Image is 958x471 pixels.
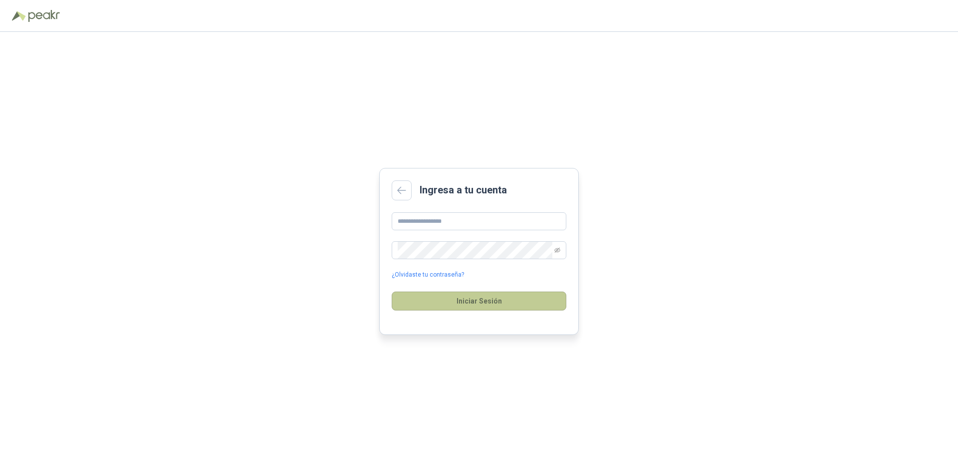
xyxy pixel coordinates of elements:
h2: Ingresa a tu cuenta [420,182,507,198]
img: Logo [12,11,26,21]
img: Peakr [28,10,60,22]
button: Iniciar Sesión [392,292,566,311]
a: ¿Olvidaste tu contraseña? [392,270,464,280]
span: eye-invisible [554,247,560,253]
